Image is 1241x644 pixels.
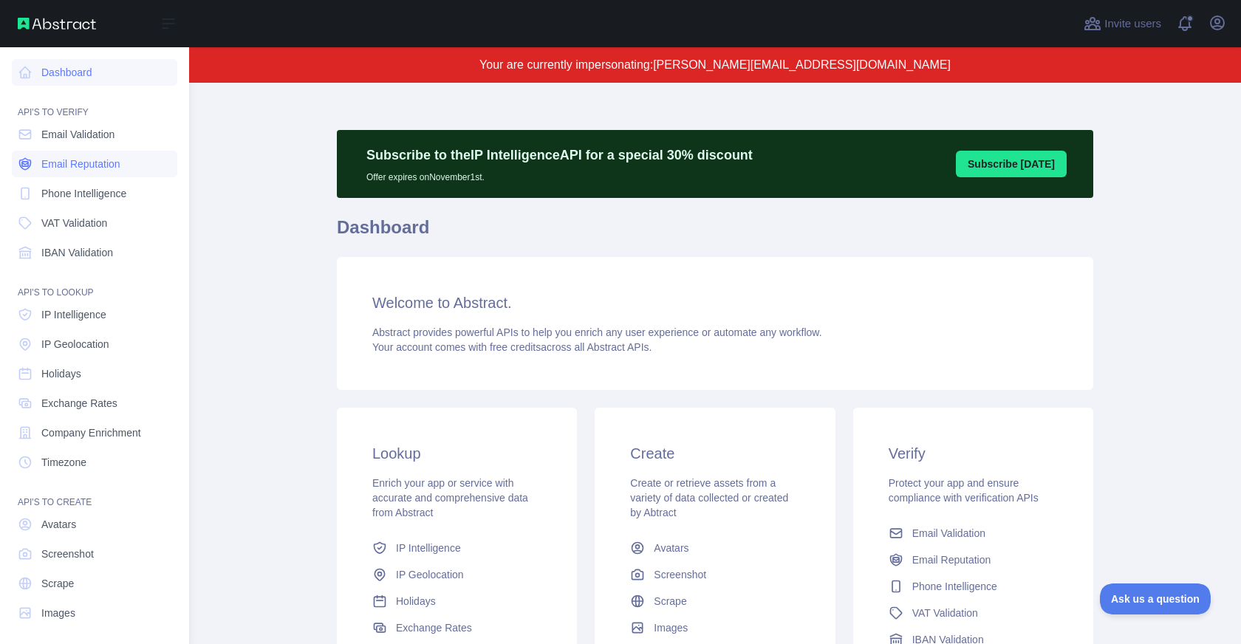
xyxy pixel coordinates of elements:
span: VAT Validation [41,216,107,230]
a: Avatars [12,511,177,538]
a: Images [12,600,177,626]
a: Screenshot [624,561,805,588]
button: Invite users [1081,12,1164,35]
a: IP Geolocation [12,331,177,357]
a: Timezone [12,449,177,476]
span: Email Validation [41,127,114,142]
p: Offer expires on November 1st. [366,165,753,183]
span: Email Reputation [912,552,991,567]
img: Abstract API [18,18,96,30]
span: Enrich your app or service with accurate and comprehensive data from Abstract [372,477,528,518]
a: Scrape [12,570,177,597]
p: Subscribe to the IP Intelligence API for a special 30 % discount [366,145,753,165]
span: Images [41,606,75,620]
span: IP Geolocation [396,567,464,582]
span: [PERSON_NAME][EMAIL_ADDRESS][DOMAIN_NAME] [653,58,951,71]
a: Screenshot [12,541,177,567]
span: Scrape [41,576,74,591]
div: API'S TO VERIFY [12,89,177,118]
span: Your account comes with across all Abstract APIs. [372,341,652,353]
a: IP Intelligence [12,301,177,328]
a: IBAN Validation [12,239,177,266]
h1: Dashboard [337,216,1093,251]
span: Images [654,620,688,635]
a: Exchange Rates [366,614,547,641]
a: Phone Intelligence [883,573,1064,600]
span: VAT Validation [912,606,978,620]
span: IP Intelligence [41,307,106,322]
span: Exchange Rates [396,620,472,635]
a: Company Enrichment [12,419,177,446]
span: Invite users [1104,16,1161,32]
span: Abstract provides powerful APIs to help you enrich any user experience or automate any workflow. [372,326,822,338]
span: Scrape [654,594,686,609]
a: Holidays [12,360,177,387]
span: Phone Intelligence [912,579,997,594]
span: Company Enrichment [41,425,141,440]
h3: Create [630,443,799,464]
a: Avatars [624,535,805,561]
div: API'S TO LOOKUP [12,269,177,298]
a: Scrape [624,588,805,614]
a: Dashboard [12,59,177,86]
span: Screenshot [654,567,706,582]
span: Holidays [41,366,81,381]
a: Holidays [366,588,547,614]
span: Exchange Rates [41,396,117,411]
span: free credits [490,341,541,353]
span: Protect your app and ensure compliance with verification APIs [889,477,1039,504]
button: Subscribe [DATE] [956,151,1067,177]
h3: Verify [889,443,1058,464]
div: API'S TO CREATE [12,479,177,508]
span: Timezone [41,455,86,470]
a: Phone Intelligence [12,180,177,207]
span: IBAN Validation [41,245,113,260]
span: IP Geolocation [41,337,109,352]
span: Email Validation [912,526,985,541]
span: Phone Intelligence [41,186,126,201]
a: IP Geolocation [366,561,547,588]
h3: Lookup [372,443,541,464]
a: Email Reputation [12,151,177,177]
a: Email Validation [883,520,1064,547]
a: Exchange Rates [12,390,177,417]
span: Your are currently impersonating: [479,58,653,71]
span: Avatars [41,517,76,532]
span: Screenshot [41,547,94,561]
a: VAT Validation [883,600,1064,626]
span: IP Intelligence [396,541,461,555]
span: Avatars [654,541,688,555]
span: Email Reputation [41,157,120,171]
span: Holidays [396,594,436,609]
a: Email Reputation [883,547,1064,573]
a: VAT Validation [12,210,177,236]
a: Email Validation [12,121,177,148]
iframe: Toggle Customer Support [1100,583,1211,614]
span: Create or retrieve assets from a variety of data collected or created by Abtract [630,477,788,518]
a: Images [624,614,805,641]
a: IP Intelligence [366,535,547,561]
h3: Welcome to Abstract. [372,292,1058,313]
